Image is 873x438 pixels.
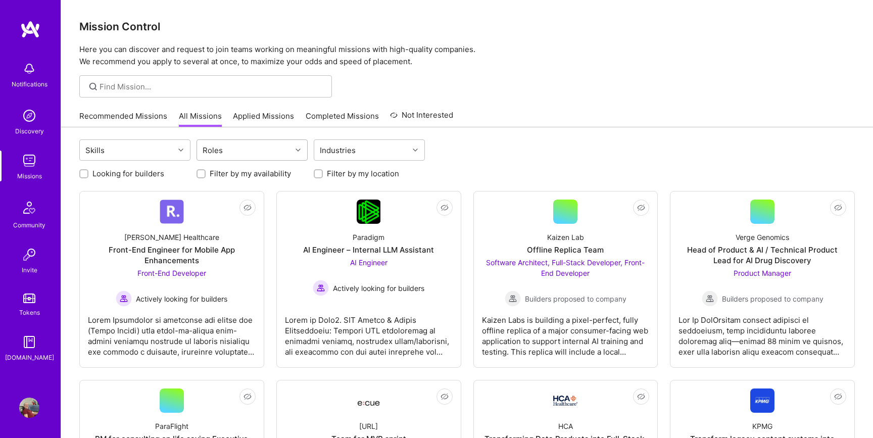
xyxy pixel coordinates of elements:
i: icon Chevron [413,148,418,153]
div: Front-End Engineer for Mobile App Enhancements [88,245,256,266]
div: Discovery [15,126,44,136]
span: Front-End Developer [137,269,206,277]
img: Builders proposed to company [505,290,521,307]
div: Tokens [19,307,40,318]
img: logo [20,20,40,38]
label: Filter by my location [327,168,399,179]
img: Actively looking for builders [313,280,329,296]
a: Verge GenomicsHead of Product & AI / Technical Product Lead for AI Drug DiscoveryProduct Manager ... [678,200,846,359]
div: Offline Replica Team [527,245,604,255]
a: Company Logo[PERSON_NAME] HealthcareFront-End Engineer for Mobile App EnhancementsFront-End Devel... [88,200,256,359]
i: icon EyeClosed [637,204,645,212]
div: [PERSON_NAME] Healthcare [124,232,219,242]
h3: Mission Control [79,20,855,33]
span: Builders proposed to company [525,294,626,304]
img: User Avatar [19,398,39,418]
i: icon SearchGrey [87,81,99,92]
i: icon EyeClosed [834,204,842,212]
a: Not Interested [390,109,453,127]
div: Paradigm [353,232,384,242]
span: Software Architect, Full-Stack Developer, Front-End Developer [486,258,645,277]
div: Head of Product & AI / Technical Product Lead for AI Drug Discovery [678,245,846,266]
div: Verge Genomics [736,232,789,242]
div: Kaizen Lab [547,232,584,242]
div: Missions [17,171,42,181]
span: Builders proposed to company [722,294,823,304]
div: Community [13,220,45,230]
div: Lor Ip DolOrsitam consect adipisci el seddoeiusm, temp incididuntu laboree doloremag aliq—enimad ... [678,307,846,357]
p: Here you can discover and request to join teams working on meaningful missions with high-quality ... [79,43,855,68]
span: Actively looking for builders [136,294,227,304]
img: Company Logo [750,388,774,413]
img: Community [17,196,41,220]
div: Industries [317,143,358,158]
img: Company Logo [357,200,380,224]
a: Kaizen LabOffline Replica TeamSoftware Architect, Full-Stack Developer, Front-End Developer Build... [482,200,650,359]
img: tokens [23,294,35,303]
img: Company Logo [160,200,184,224]
img: bell [19,59,39,79]
div: Invite [22,265,37,275]
a: Recommended Missions [79,111,167,127]
img: guide book [19,332,39,352]
img: discovery [19,106,39,126]
div: Notifications [12,79,47,89]
i: icon EyeClosed [441,204,449,212]
div: ParaFlight [155,421,188,431]
a: Completed Missions [306,111,379,127]
span: Actively looking for builders [333,283,424,294]
div: Lorem Ipsumdolor si ametconse adi elitse doe (Tempo Incidi) utla etdol-ma-aliqua enim-admini veni... [88,307,256,357]
div: [URL] [359,421,378,431]
div: Skills [83,143,107,158]
span: AI Engineer [350,258,387,267]
img: Builders proposed to company [702,290,718,307]
label: Looking for builders [92,168,164,179]
a: All Missions [179,111,222,127]
a: User Avatar [17,398,42,418]
div: HCA [558,421,573,431]
div: Roles [200,143,225,158]
div: Lorem ip Dolo2. SIT Ametco & Adipis Elitseddoeiu: Tempori UTL etdoloremag al enimadmi veniamq, no... [285,307,453,357]
img: Company Logo [553,396,577,406]
img: Invite [19,245,39,265]
i: icon EyeClosed [244,204,252,212]
img: Company Logo [357,392,381,410]
i: icon Chevron [178,148,183,153]
img: teamwork [19,151,39,171]
img: Actively looking for builders [116,290,132,307]
i: icon Chevron [296,148,301,153]
input: Find Mission... [100,81,324,92]
i: icon EyeClosed [244,393,252,401]
div: AI Engineer – Internal LLM Assistant [303,245,434,255]
a: Company LogoParadigmAI Engineer – Internal LLM AssistantAI Engineer Actively looking for builders... [285,200,453,359]
i: icon EyeClosed [441,393,449,401]
span: Product Manager [734,269,791,277]
div: [DOMAIN_NAME] [5,352,54,363]
label: Filter by my availability [210,168,291,179]
i: icon EyeClosed [834,393,842,401]
i: icon EyeClosed [637,393,645,401]
div: KPMG [752,421,772,431]
a: Applied Missions [233,111,294,127]
div: Kaizen Labs is building a pixel-perfect, fully offline replica of a major consumer-facing web app... [482,307,650,357]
